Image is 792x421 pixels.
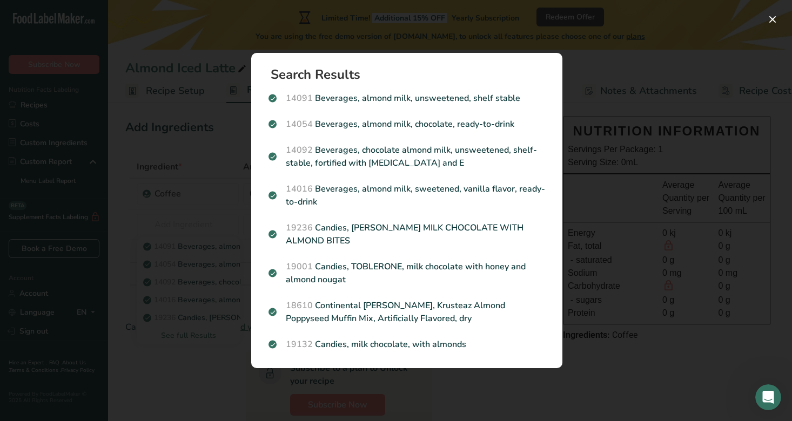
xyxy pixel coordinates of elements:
[149,17,171,39] img: Profile image for Aya
[108,322,162,365] button: Help
[286,338,313,350] span: 19132
[22,197,181,220] div: How Subscription Upgrades Work on [DOMAIN_NAME]
[269,144,545,169] p: Beverages, chocolate almond milk, unsweetened, shelf-stable, fortified with [MEDICAL_DATA] and E
[126,349,144,356] span: Help
[271,68,552,81] h1: Search Results
[286,92,313,104] span: 14091
[286,300,313,311] span: 18610
[11,127,205,157] div: Send us a message
[179,349,199,356] span: News
[286,118,313,130] span: 14054
[269,118,545,131] p: Beverages, almond milk, chocolate, ready-to-drink
[269,299,545,325] p: Continental [PERSON_NAME], Krusteaz Almond Poppyseed Muffin Mix, Artificially Flavored, dry
[16,193,200,224] div: How Subscription Upgrades Work on [DOMAIN_NAME]
[63,349,100,356] span: Messages
[11,306,205,382] img: [Free Webinar] What's wrong with this Label?
[269,221,545,247] p: Candies, [PERSON_NAME] MILK CHOCOLATE WITH ALMOND BITES
[22,136,180,147] div: Send us a message
[162,322,216,365] button: News
[16,244,200,275] div: How to Print Your Labels & Choose the Right Printer
[15,349,39,356] span: Home
[22,24,107,35] img: logo
[22,77,194,95] p: Hi sage 👋
[269,182,545,208] p: Beverages, almond milk, sweetened, vanilla flavor, ready-to-drink
[16,224,200,244] div: Hire an Expert Services
[286,222,313,234] span: 19236
[269,260,545,286] p: Candies, TOBLERONE, milk chocolate with honey and almond nougat
[22,95,194,113] p: How can we help?
[16,275,200,295] div: Hire an Expert Services
[54,322,108,365] button: Messages
[286,144,313,156] span: 14092
[129,17,150,39] img: Profile image for Rana
[286,261,313,273] span: 19001
[22,172,88,184] span: Search for help
[755,384,781,410] iframe: Intercom live chat
[269,338,545,351] p: Candies, milk chocolate, with almonds
[170,17,191,39] img: Profile image for Rachelle
[286,183,313,195] span: 14016
[16,167,200,188] button: Search for help
[22,228,181,240] div: Hire an Expert Services
[22,248,181,271] div: How to Print Your Labels & Choose the Right Printer
[269,92,545,105] p: Beverages, almond milk, unsweetened, shelf stable
[22,280,181,291] div: Hire an Expert Services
